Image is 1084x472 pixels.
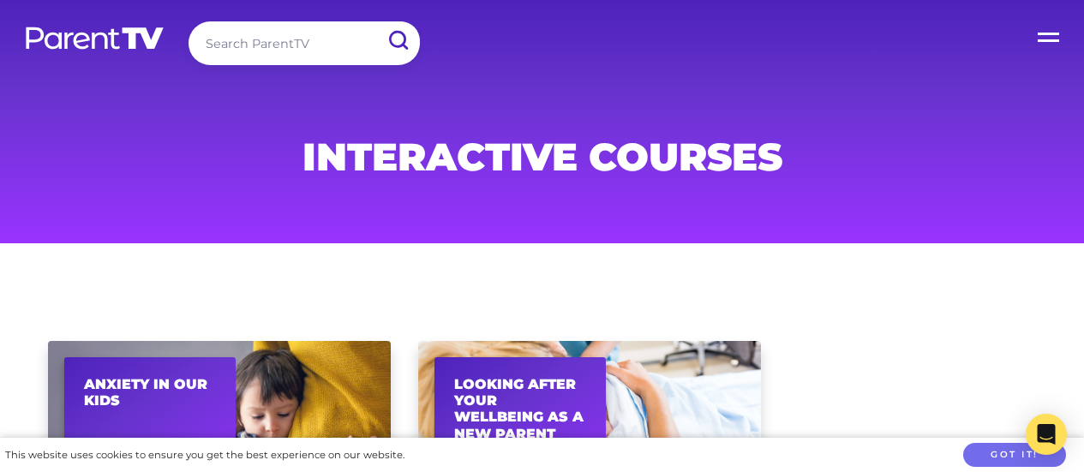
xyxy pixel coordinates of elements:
h2: Anxiety In Our Kids [84,376,217,409]
button: Got it! [963,443,1066,468]
div: This website uses cookies to ensure you get the best experience on our website. [5,446,404,464]
input: Search ParentTV [189,21,420,65]
img: parenttv-logo-white.4c85aaf.svg [24,26,165,51]
div: Open Intercom Messenger [1026,414,1067,455]
input: Submit [375,21,420,60]
h1: Interactive Courses [129,140,955,174]
h2: Looking after your wellbeing as a new parent [454,376,587,442]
